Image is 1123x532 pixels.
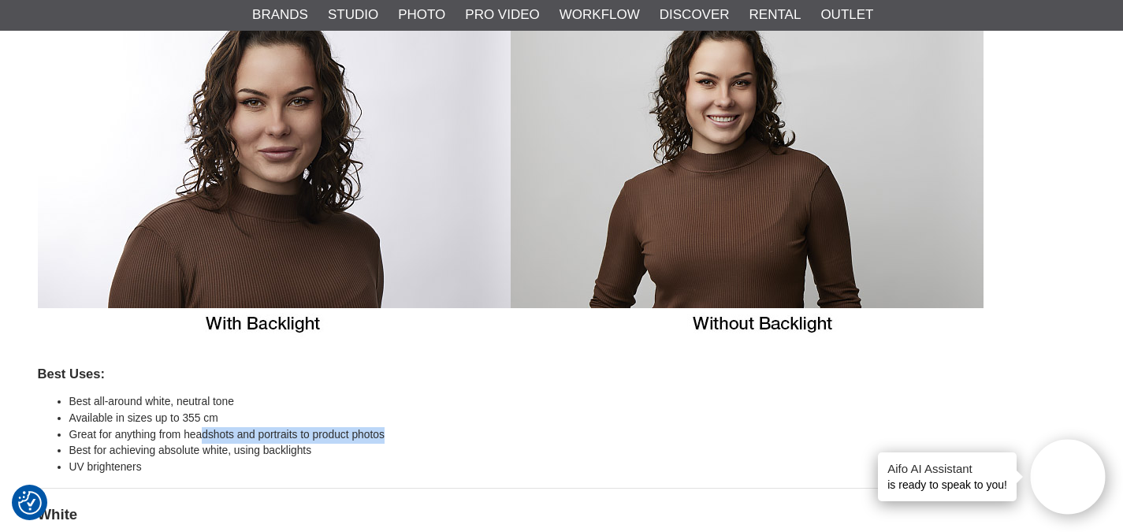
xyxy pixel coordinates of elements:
a: Photo [398,5,445,25]
li: UV brighteners [69,459,984,476]
a: Pro Video [465,5,539,25]
h4: Aifo AI Assistant [887,460,1007,477]
li: Available in sizes up to 355 cm [69,411,984,427]
a: Studio [328,5,378,25]
li: Great for anything from headshots and portraits to product photos [69,427,984,444]
a: Discover [660,5,730,25]
button: Consent Preferences [18,489,42,517]
li: Best for achieving absolute white, using backlights [69,443,984,459]
a: Outlet [820,5,873,25]
a: Brands [252,5,308,25]
a: Workflow [560,5,640,25]
h3: White [38,504,984,525]
div: is ready to speak to you! [878,452,1017,501]
a: Rental [749,5,801,25]
li: Best all-around white, neutral tone [69,394,984,411]
img: Revisit consent button [18,491,42,515]
h4: Best Uses: [38,365,984,383]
